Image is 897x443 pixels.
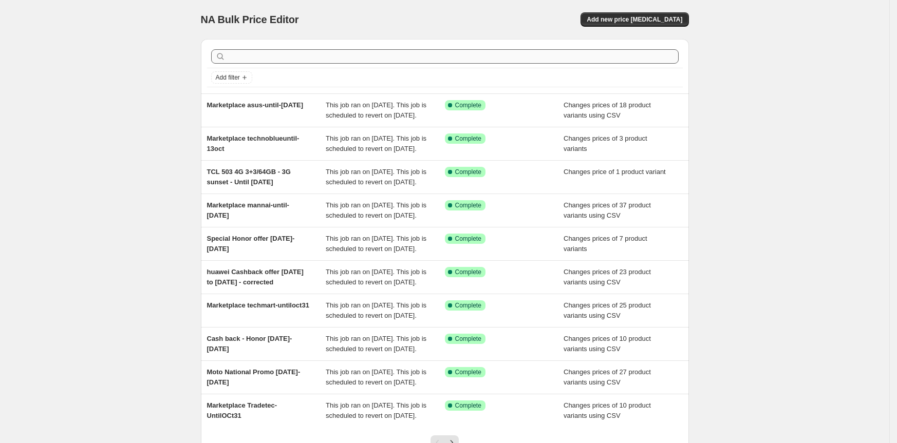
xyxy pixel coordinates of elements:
[455,401,481,410] span: Complete
[207,168,291,186] span: TCL 503 4G 3+3/64GB - 3G sunset - Until [DATE]
[207,301,309,309] span: Marketplace techmart-untiloct31
[564,201,651,219] span: Changes prices of 37 product variants using CSV
[326,101,426,119] span: This job ran on [DATE]. This job is scheduled to revert on [DATE].
[455,201,481,209] span: Complete
[564,101,651,119] span: Changes prices of 18 product variants using CSV
[207,401,277,419] span: Marketplace Tradetec-UntilOCt31
[207,235,295,253] span: Special Honor offer [DATE]-[DATE]
[207,268,304,286] span: huawei Cashback offer [DATE] to [DATE] - corrected
[455,268,481,276] span: Complete
[564,401,651,419] span: Changes prices of 10 product variants using CSV
[564,301,651,319] span: Changes prices of 25 product variants using CSV
[326,368,426,386] span: This job ran on [DATE]. This job is scheduled to revert on [DATE].
[201,14,299,25] span: NA Bulk Price Editor
[455,101,481,109] span: Complete
[207,134,300,152] span: Marketplace technoblueuntil-13oct
[581,12,688,27] button: Add new price [MEDICAL_DATA]
[564,235,647,253] span: Changes prices of 7 product variants
[326,168,426,186] span: This job ran on [DATE]. This job is scheduled to revert on [DATE].
[587,15,682,24] span: Add new price [MEDICAL_DATA]
[326,134,426,152] span: This job ran on [DATE]. This job is scheduled to revert on [DATE].
[564,268,651,286] span: Changes prices of 23 product variants using CSV
[455,168,481,176] span: Complete
[326,268,426,286] span: This job ran on [DATE]. This job is scheduled to revert on [DATE].
[207,368,301,386] span: Moto National Promo [DATE]-[DATE]
[455,235,481,243] span: Complete
[211,71,252,84] button: Add filter
[564,134,647,152] span: Changes prices of 3 product variants
[326,201,426,219] span: This job ran on [DATE]. This job is scheduled to revert on [DATE].
[326,235,426,253] span: This job ran on [DATE]. This job is scheduled to revert on [DATE].
[564,168,666,176] span: Changes price of 1 product variant
[207,101,304,109] span: Marketplace asus-until-[DATE]
[326,401,426,419] span: This job ran on [DATE]. This job is scheduled to revert on [DATE].
[326,335,426,353] span: This job ran on [DATE]. This job is scheduled to revert on [DATE].
[216,73,240,82] span: Add filter
[455,368,481,376] span: Complete
[455,335,481,343] span: Complete
[207,335,292,353] span: Cash back - Honor [DATE]-[DATE]
[455,134,481,143] span: Complete
[455,301,481,310] span: Complete
[564,368,651,386] span: Changes prices of 27 product variants using CSV
[564,335,651,353] span: Changes prices of 10 product variants using CSV
[326,301,426,319] span: This job ran on [DATE]. This job is scheduled to revert on [DATE].
[207,201,289,219] span: Marketplace mannai-until-[DATE]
